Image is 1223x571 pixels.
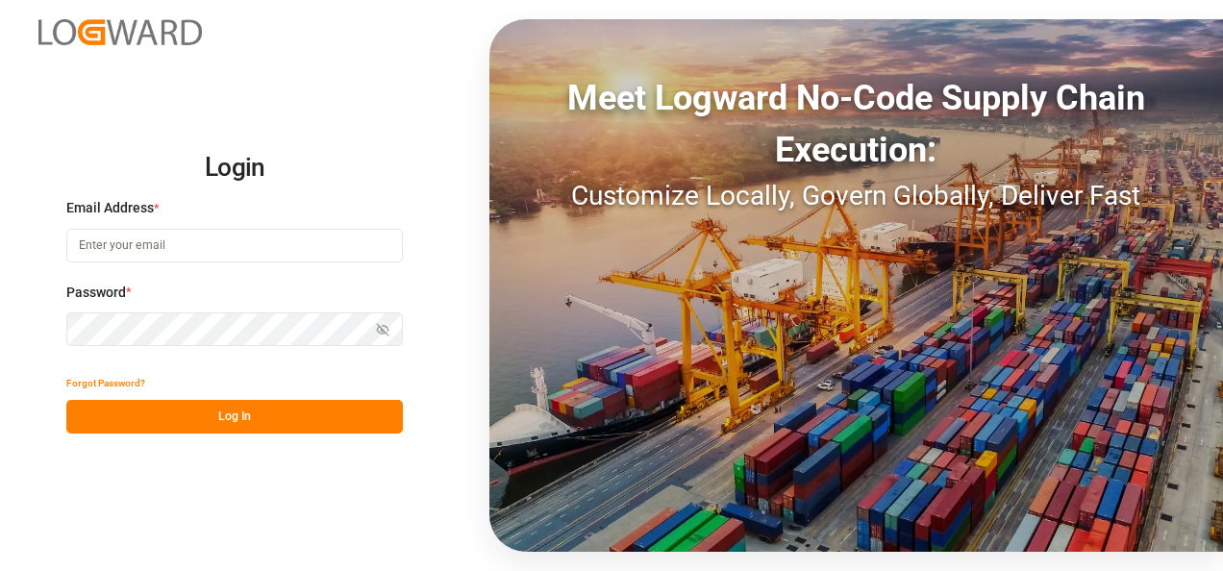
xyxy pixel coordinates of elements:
span: Email Address [66,198,154,218]
div: Customize Locally, Govern Globally, Deliver Fast [489,176,1223,216]
input: Enter your email [66,229,403,262]
button: Forgot Password? [66,366,145,400]
button: Log In [66,400,403,434]
h2: Login [66,137,403,199]
div: Meet Logward No-Code Supply Chain Execution: [489,72,1223,176]
img: Logward_new_orange.png [38,19,202,45]
span: Password [66,283,126,303]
